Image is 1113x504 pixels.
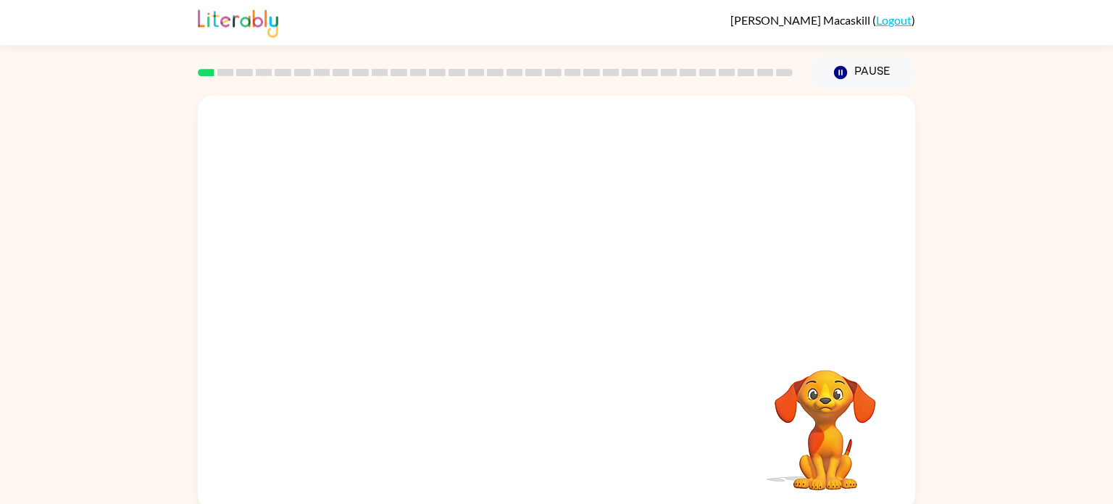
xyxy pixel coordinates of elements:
[753,347,898,492] video: Your browser must support playing .mp4 files to use Literably. Please try using another browser.
[810,56,915,89] button: Pause
[198,6,278,38] img: Literably
[876,13,912,27] a: Logout
[730,13,915,27] div: ( )
[730,13,872,27] span: [PERSON_NAME] Macaskill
